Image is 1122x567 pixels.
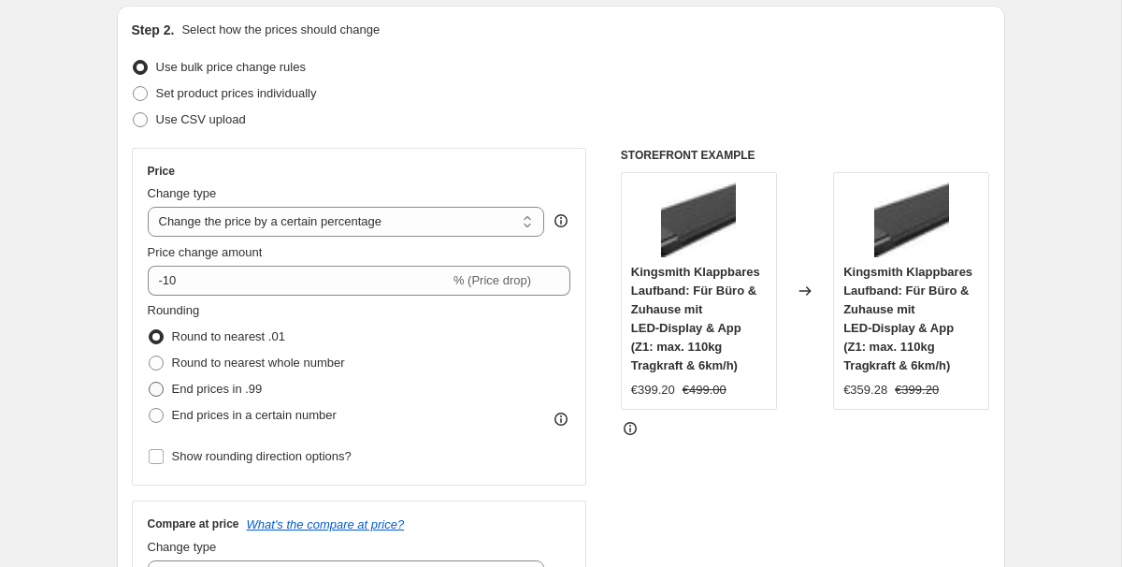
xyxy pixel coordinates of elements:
[895,381,939,400] strike: €399.20
[172,356,345,370] span: Round to nearest whole number
[874,182,949,257] img: 61wyK7LRHoL._AC_SL1500_80x.jpg
[132,21,175,39] h2: Step 2.
[631,381,675,400] div: €399.20
[148,186,217,200] span: Change type
[552,211,570,230] div: help
[661,182,736,257] img: 61wyK7LRHoL._AC_SL1500_80x.jpg
[172,449,352,463] span: Show rounding direction options?
[621,148,990,163] h6: STOREFRONT EXAMPLE
[148,266,450,296] input: -15
[156,60,306,74] span: Use bulk price change rules
[631,265,760,372] span: Kingsmith Klappbares Laufband: Für Büro & Zuhause mit LED‑Display & App (Z1: max. 110kg Tragkraft...
[172,382,263,396] span: End prices in .99
[843,381,887,400] div: €359.28
[453,273,531,287] span: % (Price drop)
[683,381,726,400] strike: €499.00
[247,517,405,531] button: What's the compare at price?
[156,112,246,126] span: Use CSV upload
[148,303,200,317] span: Rounding
[172,329,285,343] span: Round to nearest .01
[148,516,239,531] h3: Compare at price
[172,408,337,422] span: End prices in a certain number
[148,164,175,179] h3: Price
[156,86,317,100] span: Set product prices individually
[148,245,263,259] span: Price change amount
[181,21,380,39] p: Select how the prices should change
[148,540,217,554] span: Change type
[843,265,972,372] span: Kingsmith Klappbares Laufband: Für Büro & Zuhause mit LED‑Display & App (Z1: max. 110kg Tragkraft...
